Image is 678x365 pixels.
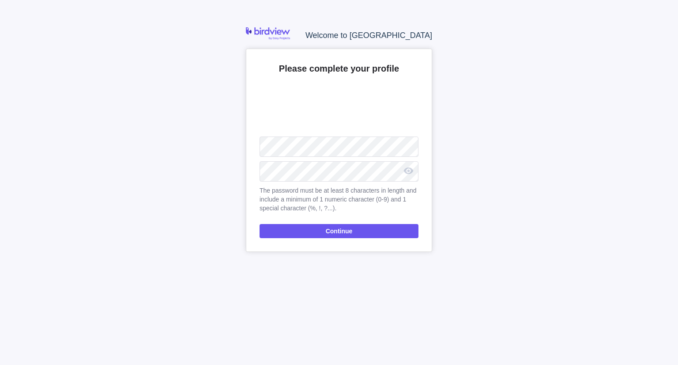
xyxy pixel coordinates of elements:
[246,27,290,40] img: logo
[260,224,418,238] span: Continue
[326,226,353,236] span: Continue
[260,62,418,75] h2: Please complete your profile
[305,31,432,40] span: Welcome to [GEOGRAPHIC_DATA]
[260,186,418,213] span: The password must be at least 8 characters in length and include a minimum of 1 numeric character...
